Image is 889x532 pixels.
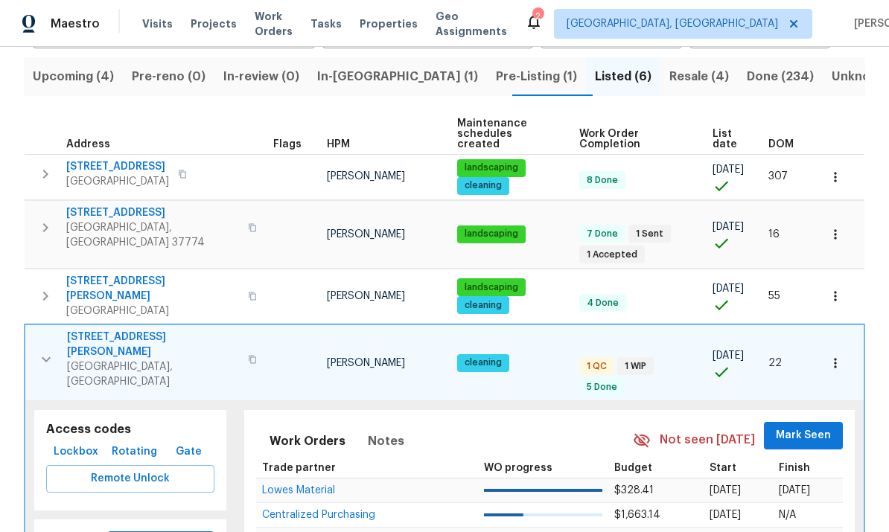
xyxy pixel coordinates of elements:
span: HPM [327,139,350,150]
div: 2 [532,9,543,24]
span: landscaping [459,281,524,294]
span: [STREET_ADDRESS] [66,159,169,174]
span: Upcoming (4) [33,66,114,87]
span: [GEOGRAPHIC_DATA], [GEOGRAPHIC_DATA] 37774 [66,220,239,250]
span: List date [713,129,743,150]
span: 1 QC [581,360,613,373]
span: DOM [768,139,794,150]
span: Geo Assignments [436,9,507,39]
span: [STREET_ADDRESS] [66,205,239,220]
span: [PERSON_NAME] [327,229,405,240]
span: Mark Seen [776,426,831,445]
span: $1,663.14 [614,510,660,520]
span: 1 Accepted [581,249,643,261]
span: 4 Done [581,297,625,310]
span: Centralized Purchasing [262,510,375,520]
span: 55 [768,291,780,301]
button: Mark Seen [764,422,843,449]
span: [PERSON_NAME] [327,358,405,368]
span: landscaping [459,161,524,174]
span: 1 Sent [630,228,669,240]
span: Work Orders [255,9,293,39]
span: N/A [779,510,796,520]
span: [GEOGRAPHIC_DATA], [GEOGRAPHIC_DATA] [567,16,778,31]
span: [STREET_ADDRESS][PERSON_NAME] [66,274,239,304]
span: cleaning [459,299,508,312]
button: Lockbox [48,438,104,466]
span: [DATE] [713,350,744,361]
span: Notes [368,431,404,452]
span: 16 [768,229,780,240]
span: Rotating [112,443,157,461]
span: Tasks [310,19,342,29]
span: [DATE] [713,283,744,294]
span: Budget [614,463,652,473]
span: $328.41 [614,485,654,496]
span: landscaping [459,228,524,240]
span: [DATE] [779,485,810,496]
span: [PERSON_NAME] [327,291,405,301]
span: Remote Unlock [58,469,203,488]
span: Address [66,139,110,150]
span: Maestro [51,16,100,31]
span: Work Order Completion [579,129,687,150]
span: 1 WIP [619,360,652,373]
span: Listed (6) [595,66,651,87]
span: [DATE] [713,164,744,175]
span: [DATE] [713,222,744,232]
span: [DATE] [710,485,741,496]
span: Visits [142,16,173,31]
span: [DATE] [710,510,741,520]
span: Maintenance schedules created [457,118,554,150]
span: 8 Done [581,174,624,187]
span: Flags [273,139,302,150]
span: Projects [191,16,237,31]
span: Pre-reno (0) [132,66,205,87]
span: 307 [768,171,788,182]
span: [STREET_ADDRESS][PERSON_NAME] [67,330,239,359]
span: Properties [360,16,418,31]
span: Start [710,463,736,473]
span: 7 Done [581,228,624,240]
span: [GEOGRAPHIC_DATA], [GEOGRAPHIC_DATA] [67,359,239,389]
span: [GEOGRAPHIC_DATA] [66,304,239,318]
button: Gate [165,438,212,466]
span: In-review (0) [223,66,299,87]
span: Resale (4) [669,66,729,87]
span: Finish [779,463,810,473]
a: Centralized Purchasing [262,510,375,519]
span: Done (234) [747,66,814,87]
span: Gate [171,443,206,461]
span: Lockbox [54,443,98,461]
span: cleaning [459,356,508,369]
span: [GEOGRAPHIC_DATA] [66,174,169,189]
span: 22 [768,358,782,368]
span: Not seen [DATE] [660,432,755,449]
h5: Access codes [46,422,214,438]
button: Remote Unlock [46,465,214,493]
a: Lowes Material [262,486,335,495]
span: 5 Done [581,381,623,394]
span: In-[GEOGRAPHIC_DATA] (1) [317,66,478,87]
span: [PERSON_NAME] [327,171,405,182]
span: Lowes Material [262,485,335,496]
span: Trade partner [262,463,336,473]
button: Rotating [106,438,163,466]
span: Work Orders [270,431,345,452]
span: Pre-Listing (1) [496,66,577,87]
span: WO progress [484,463,552,473]
span: cleaning [459,179,508,192]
